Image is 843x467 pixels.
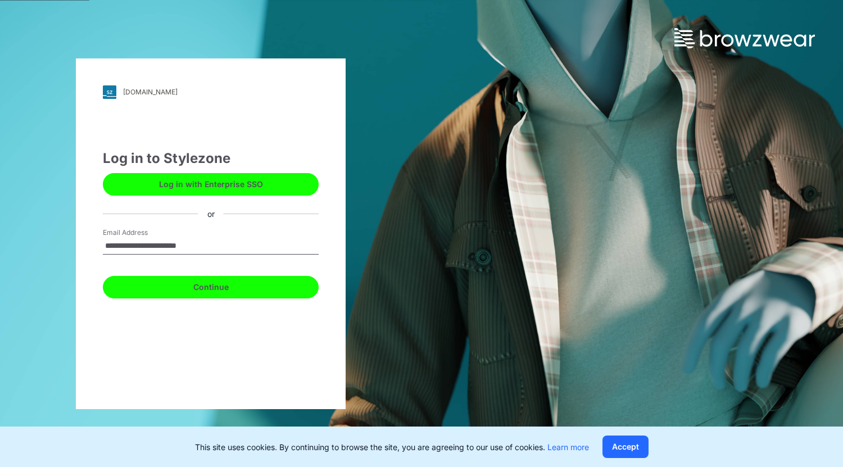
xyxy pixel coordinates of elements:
[103,85,116,99] img: svg+xml;base64,PHN2ZyB3aWR0aD0iMjgiIGhlaWdodD0iMjgiIHZpZXdCb3g9IjAgMCAyOCAyOCIgZmlsbD0ibm9uZSIgeG...
[547,442,589,452] a: Learn more
[195,441,589,453] p: This site uses cookies. By continuing to browse the site, you are agreeing to our use of cookies.
[198,208,224,220] div: or
[103,85,319,99] a: [DOMAIN_NAME]
[123,88,178,96] div: [DOMAIN_NAME]
[602,436,649,458] button: Accept
[103,228,182,238] label: Email Address
[103,173,319,196] button: Log in with Enterprise SSO
[674,28,815,48] img: browzwear-logo.73288ffb.svg
[103,276,319,298] button: Continue
[103,148,319,169] div: Log in to Stylezone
